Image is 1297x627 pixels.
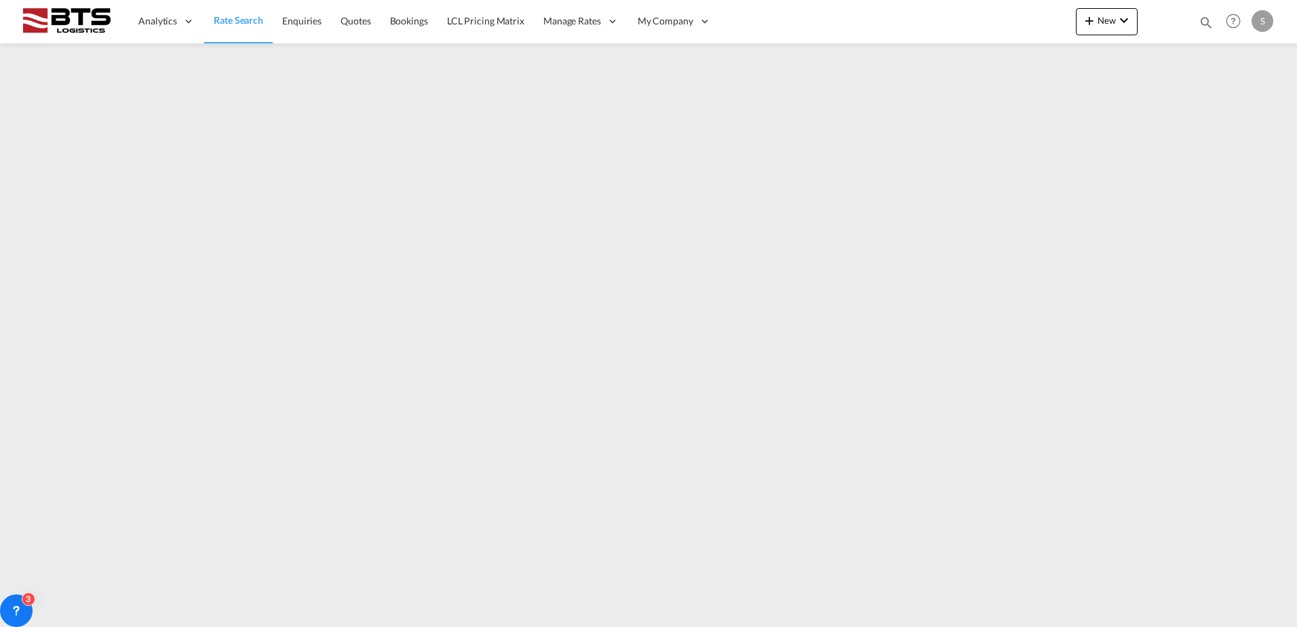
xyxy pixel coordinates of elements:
span: LCL Pricing Matrix [447,15,524,26]
span: Manage Rates [543,14,601,28]
span: Enquiries [282,15,322,26]
span: My Company [638,14,693,28]
span: Help [1222,9,1245,33]
md-icon: icon-magnify [1199,15,1214,30]
span: Quotes [341,15,370,26]
span: Rate Search [214,14,263,26]
div: icon-magnify [1199,15,1214,35]
span: Bookings [390,15,428,26]
img: cdcc71d0be7811ed9adfbf939d2aa0e8.png [20,6,112,37]
span: Analytics [138,14,177,28]
div: S [1252,10,1273,32]
md-icon: icon-plus 400-fg [1081,12,1098,28]
span: New [1081,15,1132,26]
button: icon-plus 400-fgNewicon-chevron-down [1076,8,1138,35]
div: Help [1222,9,1252,34]
md-icon: icon-chevron-down [1116,12,1132,28]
